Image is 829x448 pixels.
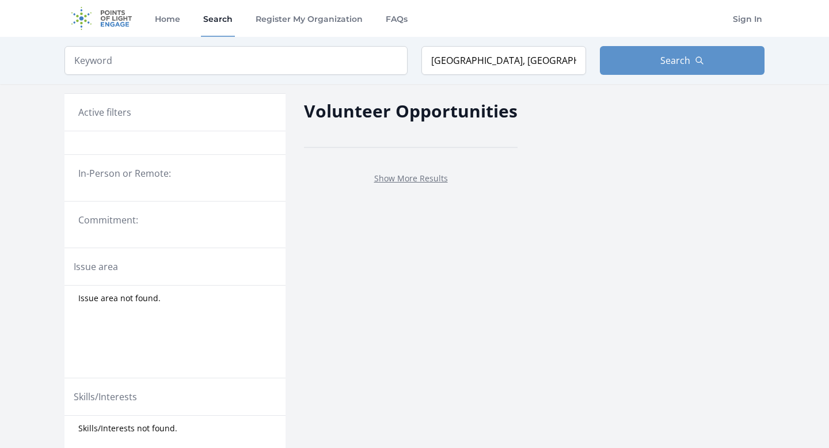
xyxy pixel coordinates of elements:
h3: Active filters [78,105,131,119]
legend: Issue area [74,260,118,274]
a: Show More Results [374,173,448,184]
legend: Commitment: [78,213,272,227]
input: Keyword [64,46,408,75]
legend: Skills/Interests [74,390,137,404]
input: Location [421,46,586,75]
span: Issue area not found. [78,293,161,304]
h2: Volunteer Opportunities [304,98,518,124]
legend: In-Person or Remote: [78,166,272,180]
span: Search [660,54,690,67]
span: Skills/Interests not found. [78,423,177,434]
button: Search [600,46,765,75]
